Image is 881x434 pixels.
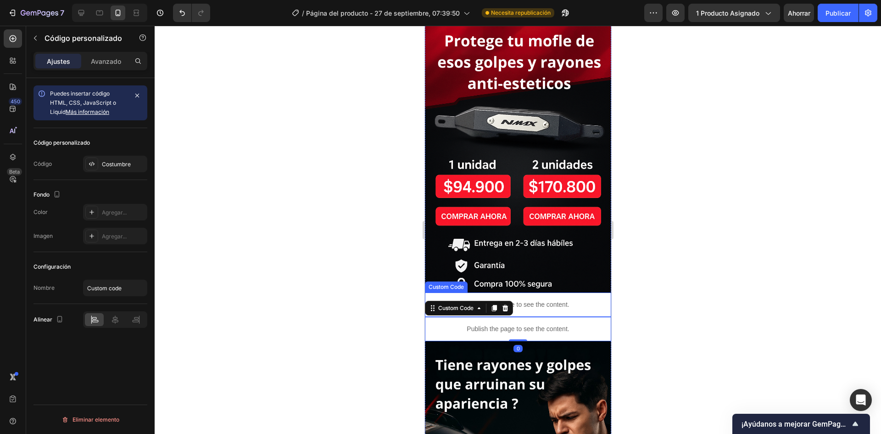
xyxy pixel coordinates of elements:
font: Necesita republicación [491,9,551,16]
font: Fondo [33,191,50,198]
iframe: Área de diseño [425,26,611,434]
div: Abrir Intercom Messenger [850,389,872,411]
font: Eliminar elemento [72,416,119,423]
div: Deshacer/Rehacer [173,4,210,22]
font: Agregar... [102,233,127,240]
font: Color [33,209,48,215]
font: Código personalizado [33,139,90,146]
font: ¡Ayúdanos a mejorar GemPages! [742,420,850,428]
font: 450 [11,98,20,105]
a: Más información [66,108,109,115]
font: Imagen [33,232,53,239]
font: Código personalizado [45,34,122,43]
font: Publicar [825,9,851,17]
button: Eliminar elemento [33,412,147,427]
font: Beta [9,169,20,175]
button: 7 [4,4,68,22]
font: Alinear [33,316,52,323]
font: Ajustes [47,57,70,65]
font: 7 [60,8,64,17]
button: 1 producto asignado [688,4,780,22]
font: Costumbre [102,161,131,168]
button: Ahorrar [784,4,814,22]
font: Código [33,160,52,167]
font: 1 producto asignado [696,9,759,17]
font: Avanzado [91,57,121,65]
font: Ahorrar [788,9,810,17]
font: Configuración [33,263,71,270]
button: Mostrar encuesta - ¡Ayúdanos a mejorar GemPages! [742,418,861,429]
font: Página del producto - 27 de septiembre, 07:39:50 [306,9,460,17]
font: Nombre [33,284,55,291]
button: Publicar [818,4,859,22]
font: Puedes insertar código HTML, CSS, JavaScript o Liquid [50,90,116,115]
p: Código personalizado [45,33,123,44]
font: / [302,9,304,17]
font: Agregar... [102,209,127,216]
